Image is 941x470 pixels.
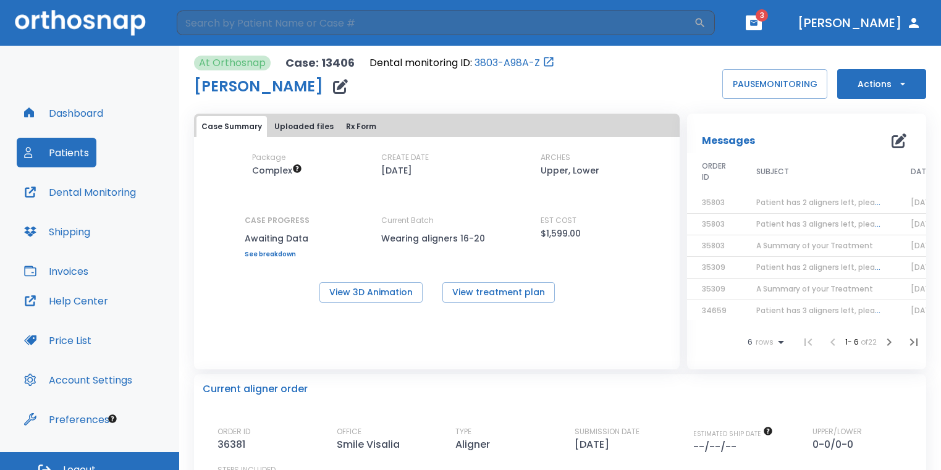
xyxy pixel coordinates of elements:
[541,152,570,163] p: ARCHES
[455,437,495,452] p: Aligner
[177,10,694,35] input: Search by Patient Name or Case #
[702,283,725,294] span: 35309
[17,256,96,286] button: Invoices
[17,98,111,128] button: Dashboard
[245,231,310,246] p: Awaiting Data
[217,437,250,452] p: 36381
[911,197,937,208] span: [DATE]
[203,382,308,397] p: Current aligner order
[17,405,117,434] button: Preferences
[793,12,926,34] button: [PERSON_NAME]
[245,251,310,258] a: See breakdown
[861,337,877,347] span: of 22
[285,56,355,70] p: Case: 13406
[442,282,555,303] button: View treatment plan
[575,426,639,437] p: SUBMISSION DATE
[693,429,773,439] span: The date will be available after approving treatment plan
[455,426,471,437] p: TYPE
[748,338,753,346] span: 6
[369,56,555,70] div: Open patient in dental monitoring portal
[17,138,96,167] button: Patients
[693,440,741,455] p: --/--/--
[252,152,285,163] p: Package
[269,116,339,137] button: Uploaded files
[475,56,540,70] a: 3803-A98A-Z
[541,163,599,178] p: Upper, Lower
[194,79,323,94] h1: [PERSON_NAME]
[702,262,725,272] span: 35309
[702,305,727,316] span: 34659
[541,226,581,241] p: $1,599.00
[756,9,768,22] span: 3
[702,240,725,251] span: 35803
[756,283,873,294] span: A Summary of your Treatment
[381,152,429,163] p: CREATE DATE
[17,286,116,316] button: Help Center
[722,69,827,99] button: PAUSEMONITORING
[702,161,727,183] span: ORDER ID
[837,69,926,99] button: Actions
[369,56,472,70] p: Dental monitoring ID:
[199,56,266,70] p: At Orthosnap
[845,337,861,347] span: 1 - 6
[341,116,381,137] button: Rx Form
[911,283,937,294] span: [DATE]
[245,215,310,226] p: CASE PROGRESS
[337,426,361,437] p: OFFICE
[15,10,146,35] img: Orthosnap
[702,197,725,208] span: 35803
[17,365,140,395] button: Account Settings
[812,426,862,437] p: UPPER/LOWER
[337,437,405,452] p: Smile Visalia
[217,426,250,437] p: ORDER ID
[17,325,99,355] button: Price List
[911,166,930,177] span: DATE
[196,116,677,137] div: tabs
[911,240,937,251] span: [DATE]
[381,215,492,226] p: Current Batch
[319,282,423,303] button: View 3D Animation
[107,413,118,424] div: Tooltip anchor
[911,305,937,316] span: [DATE]
[381,231,492,246] p: Wearing aligners 16-20
[196,116,267,137] button: Case Summary
[252,164,302,177] span: Up to 50 Steps (100 aligners)
[756,166,789,177] span: SUBJECT
[753,338,774,346] span: rows
[575,437,614,452] p: [DATE]
[812,437,858,452] p: 0-0/0-0
[702,133,755,148] p: Messages
[17,177,143,207] button: Dental Monitoring
[911,262,937,272] span: [DATE]
[702,219,725,229] span: 35803
[381,163,412,178] p: [DATE]
[911,219,937,229] span: [DATE]
[541,215,576,226] p: EST COST
[17,217,98,246] button: Shipping
[756,240,873,251] span: A Summary of your Treatment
